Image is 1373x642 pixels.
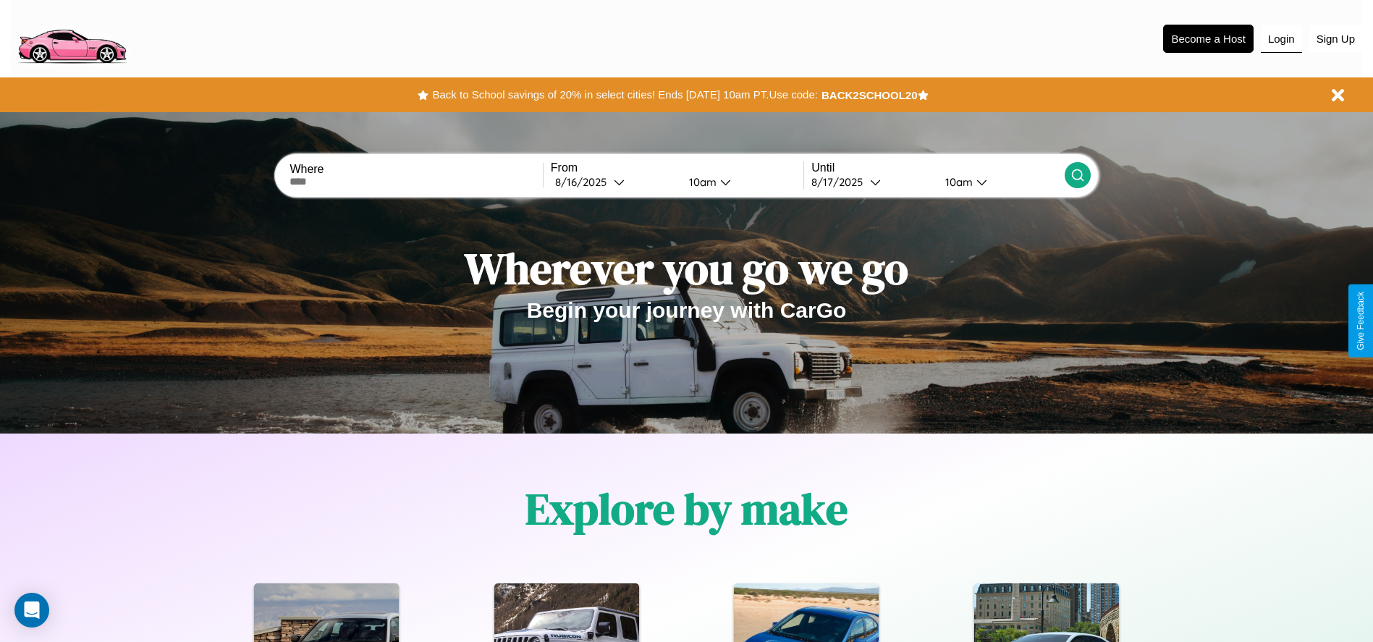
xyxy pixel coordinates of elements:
b: BACK2SCHOOL20 [821,89,918,101]
button: Become a Host [1163,25,1254,53]
button: Sign Up [1309,25,1362,52]
h1: Explore by make [525,479,848,538]
div: 8 / 17 / 2025 [811,175,870,189]
label: Until [811,161,1064,174]
button: 8/16/2025 [551,174,677,190]
label: Where [290,163,542,176]
button: 10am [677,174,804,190]
img: logo [11,7,132,67]
div: Open Intercom Messenger [14,593,49,628]
label: From [551,161,803,174]
div: Give Feedback [1356,292,1366,350]
button: 10am [934,174,1065,190]
div: 10am [938,175,976,189]
button: Back to School savings of 20% in select cities! Ends [DATE] 10am PT.Use code: [428,85,821,105]
div: 8 / 16 / 2025 [555,175,614,189]
button: Login [1261,25,1302,53]
div: 10am [682,175,720,189]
